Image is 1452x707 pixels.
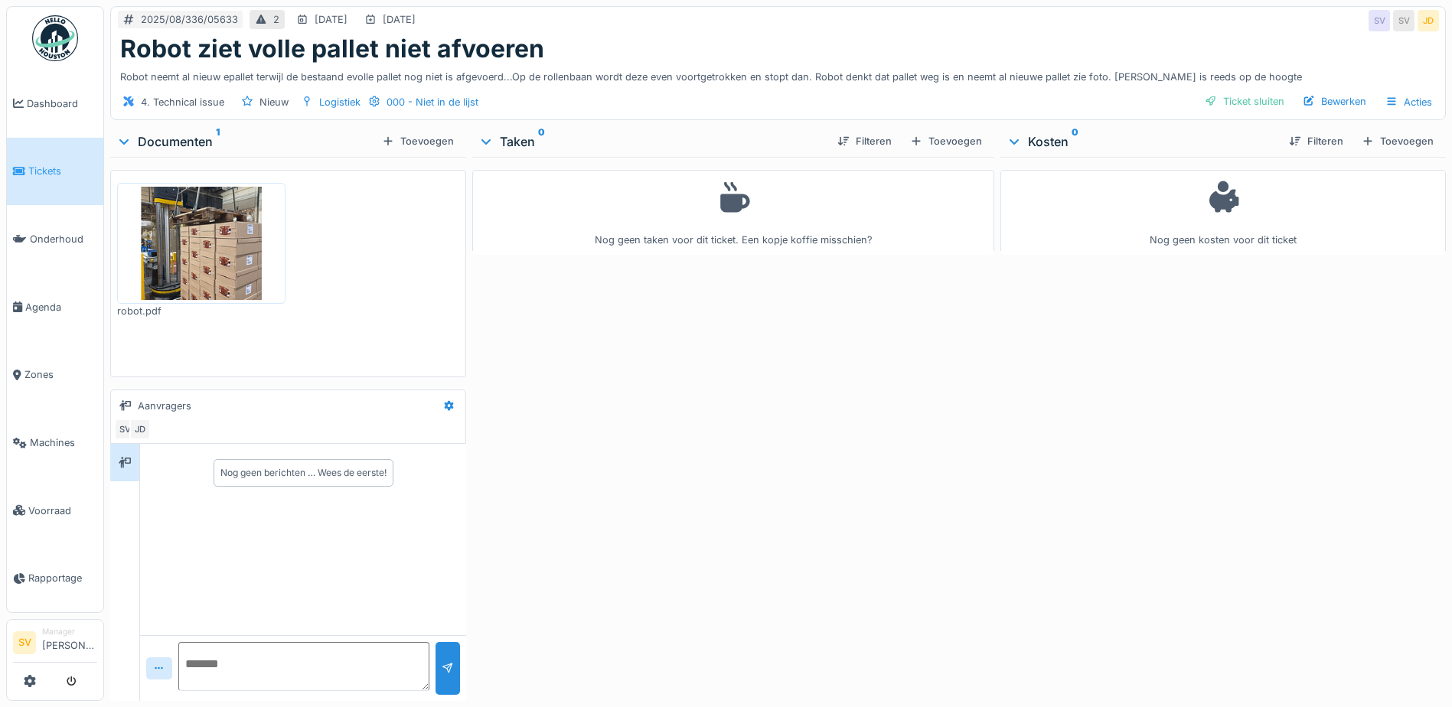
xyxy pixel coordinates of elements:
[259,95,289,109] div: Nieuw
[482,177,984,248] div: Nog geen taken voor dit ticket. Een kopje koffie misschien?
[1072,132,1078,151] sup: 0
[30,232,97,246] span: Onderhoud
[129,419,151,440] div: JD
[1199,91,1290,112] div: Ticket sluiten
[7,273,103,341] a: Agenda
[7,70,103,138] a: Dashboard
[1283,131,1349,151] div: Filteren
[1010,177,1436,248] div: Nog geen kosten voor dit ticket
[376,131,460,151] div: Toevoegen
[141,12,238,27] div: 2025/08/336/05633
[138,399,191,413] div: Aanvragers
[7,341,103,409] a: Zones
[7,205,103,273] a: Onderhoud
[7,138,103,206] a: Tickets
[220,466,387,480] div: Nog geen berichten … Wees de eerste!
[28,503,97,518] span: Voorraad
[42,626,97,659] li: [PERSON_NAME]
[319,95,361,109] div: Logistiek
[273,12,279,27] div: 2
[1393,10,1414,31] div: SV
[7,477,103,545] a: Voorraad
[1356,131,1440,151] div: Toevoegen
[120,64,1436,84] div: Robot neemt al nieuw epallet terwijl de bestaand evolle pallet nog niet is afgevoerd...Op de roll...
[1418,10,1439,31] div: JD
[478,132,825,151] div: Taken
[117,304,286,318] div: robot.pdf
[1297,91,1372,112] div: Bewerken
[25,300,97,314] span: Agenda
[114,419,135,440] div: SV
[538,132,545,151] sup: 0
[13,631,36,654] li: SV
[24,367,97,382] span: Zones
[387,95,478,109] div: 000 - Niet in de lijst
[1369,10,1390,31] div: SV
[30,435,97,450] span: Machines
[1379,91,1439,113] div: Acties
[116,132,376,151] div: Documenten
[1007,132,1277,151] div: Kosten
[28,164,97,178] span: Tickets
[7,409,103,477] a: Machines
[27,96,97,111] span: Dashboard
[32,15,78,61] img: Badge_color-CXgf-gQk.svg
[383,12,416,27] div: [DATE]
[315,12,348,27] div: [DATE]
[42,626,97,637] div: Manager
[7,545,103,613] a: Rapportage
[121,187,282,300] img: 9c0xnli7gt1ci1ase42a5tafg2rv
[216,132,220,151] sup: 1
[904,131,988,151] div: Toevoegen
[28,571,97,585] span: Rapportage
[831,131,898,151] div: Filteren
[141,95,224,109] div: 4. Technical issue
[120,34,544,64] h1: Robot ziet volle pallet niet afvoeren
[13,626,97,663] a: SV Manager[PERSON_NAME]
